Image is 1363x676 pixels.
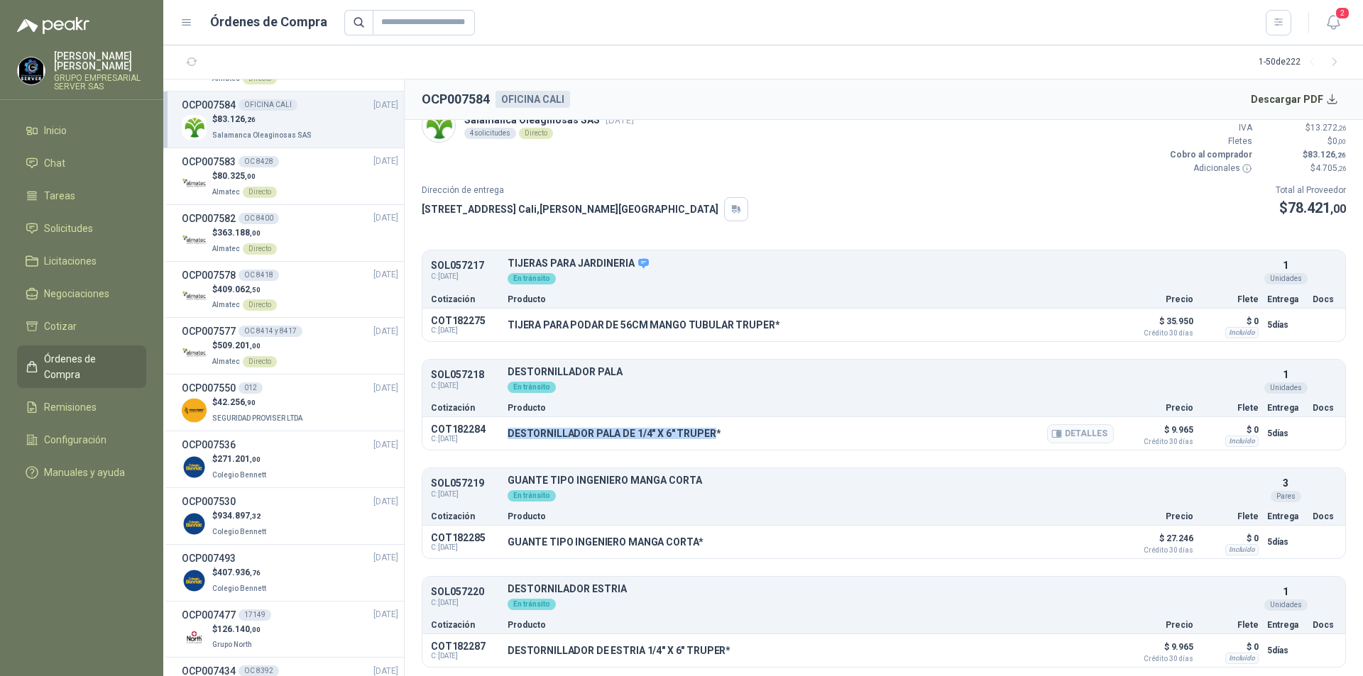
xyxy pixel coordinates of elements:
[182,284,207,309] img: Company Logo
[17,459,146,486] a: Manuales y ayuda
[239,270,279,281] div: OC 8418
[182,341,207,366] img: Company Logo
[212,170,277,183] p: $
[182,228,207,253] img: Company Logo
[373,268,398,282] span: [DATE]
[1267,425,1304,442] p: 5 días
[17,313,146,340] a: Cotizar
[1335,6,1350,20] span: 2
[1267,295,1304,304] p: Entrega
[239,99,297,111] div: OFICINA CALI
[373,382,398,395] span: [DATE]
[17,150,146,177] a: Chat
[182,437,398,482] a: OCP007536[DATE] Company Logo$271.201,00Colegio Bennett
[1122,638,1193,663] p: $ 9.965
[422,184,748,197] p: Dirección de entrega
[212,453,269,466] p: $
[431,295,499,304] p: Cotización
[243,299,277,311] div: Directo
[431,532,499,543] p: COT182285
[54,74,146,91] p: GRUPO EMPRESARIAL SERVER SAS
[1337,124,1346,132] span: ,26
[1202,313,1259,330] p: $ 0
[182,115,207,140] img: Company Logo
[182,97,236,113] h3: OCP007584
[1332,136,1346,146] span: 0
[1261,135,1346,148] p: $
[1267,316,1304,333] p: 5 días
[44,432,106,448] span: Configuración
[250,512,261,520] span: ,32
[217,228,261,238] span: 363.188
[212,509,269,523] p: $
[44,399,97,415] span: Remisiones
[508,257,1259,270] p: TIJERAS PARA JARDINERIA
[250,342,261,350] span: ,00
[606,115,634,126] span: [DATE]
[212,396,305,409] p: $
[212,566,269,580] p: $
[519,128,553,139] div: Directo
[431,435,499,443] span: C: [DATE]
[44,188,75,204] span: Tareas
[182,607,398,652] a: OCP00747717149[DATE] Company Logo$126.140,00Grupo North
[1167,148,1252,162] p: Cobro al comprador
[44,465,125,480] span: Manuales y ayuda
[44,318,77,334] span: Cotizar
[508,645,730,656] p: DESTORNILLADOR DE ESTRIA 1/4" X 6" TRUPER*
[212,623,261,636] p: $
[212,358,240,365] span: Almatec
[212,113,314,126] p: $
[239,213,279,224] div: OC 8400
[431,597,499,609] span: C: [DATE]
[243,187,277,198] div: Directo
[212,188,240,196] span: Almatec
[182,398,207,423] img: Company Logo
[373,325,398,338] span: [DATE]
[1202,621,1259,629] p: Flete
[1267,533,1304,550] p: 5 días
[1271,491,1301,502] div: Pares
[373,155,398,168] span: [DATE]
[1313,621,1337,629] p: Docs
[250,286,261,294] span: ,50
[1310,123,1346,133] span: 13.272
[1283,367,1288,382] p: 1
[1315,163,1346,173] span: 4.705
[17,394,146,421] a: Remisiones
[464,128,516,139] div: 4 solicitudes
[431,315,499,326] p: COT182275
[182,211,398,255] a: OCP007582OC 8400[DATE] Company Logo$363.188,00AlmatecDirecto
[431,260,499,271] p: SOL057217
[182,154,236,170] h3: OCP007583
[1202,404,1259,412] p: Flete
[182,154,398,199] a: OCP007583OC 8428[DATE] Company Logo$80.325,00AlmatecDirecto
[508,475,1259,486] p: GUANTE TIPO INGENIERO MANGA CORTA
[212,226,277,240] p: $
[1122,438,1193,445] span: Crédito 30 días
[212,245,240,253] span: Almatec
[245,399,256,406] span: ,90
[422,89,490,109] h2: OCP007584
[182,437,236,453] h3: OCP007536
[1225,653,1259,664] div: Incluido
[17,345,146,388] a: Órdenes de Compra
[431,543,499,552] span: C: [DATE]
[239,609,271,621] div: 17149
[431,621,499,629] p: Cotización
[1264,273,1308,284] div: Unidades
[212,301,240,309] span: Almatec
[1122,295,1193,304] p: Precio
[1243,85,1347,113] button: Descargar PDF
[18,57,45,84] img: Company Logo
[1167,121,1252,135] p: IVA
[508,428,721,439] p: DESTORNILLADOR PALA DE 1/4" X 6" TRUPER*
[182,550,398,595] a: OCP007493[DATE] Company Logo$407.936,76Colegio Bennett
[44,155,65,171] span: Chat
[431,587,499,597] p: SOL057220
[1313,404,1337,412] p: Docs
[217,114,256,124] span: 83.126
[245,116,256,123] span: ,26
[217,171,256,181] span: 80.325
[1330,202,1346,216] span: ,00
